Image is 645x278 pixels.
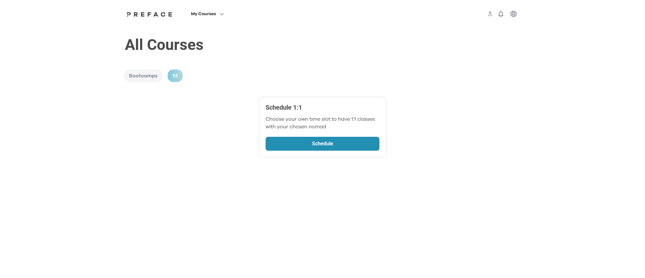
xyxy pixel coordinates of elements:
[266,117,375,129] span: Choose your own time slot to have 1:1 classes with your chosen nomad
[124,69,163,82] div: Bootcamps
[125,12,174,17] img: Preface Logo
[189,10,226,18] button: My Courses
[191,10,216,18] span: My Courses
[283,140,362,148] p: Schedule
[120,35,525,69] h5: All Courses
[266,104,379,112] h5: Schedule 1:1
[266,137,379,151] a: Schedule
[125,11,174,16] a: Preface Logo
[168,69,183,82] div: 1:1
